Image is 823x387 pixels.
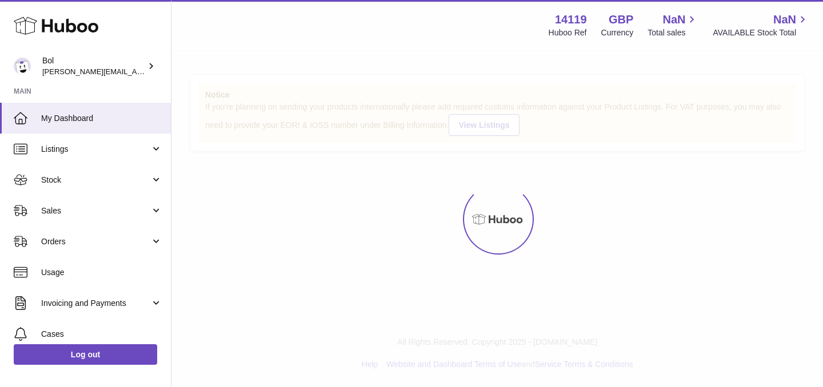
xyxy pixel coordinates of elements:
div: Bol [42,55,145,77]
span: Stock [41,175,150,186]
img: james.enever@bolfoods.com [14,58,31,75]
div: Huboo Ref [549,27,587,38]
a: Log out [14,344,157,365]
span: Total sales [648,27,698,38]
strong: 14119 [555,12,587,27]
span: AVAILABLE Stock Total [713,27,809,38]
span: NaN [773,12,796,27]
span: Sales [41,205,150,216]
span: Listings [41,144,150,155]
span: Usage [41,267,162,278]
a: NaN AVAILABLE Stock Total [713,12,809,38]
span: Cases [41,329,162,340]
span: [PERSON_NAME][EMAIL_ADDRESS][DOMAIN_NAME] [42,67,229,76]
span: My Dashboard [41,113,162,124]
a: NaN Total sales [648,12,698,38]
div: Currency [601,27,634,38]
strong: GBP [609,12,633,27]
span: NaN [662,12,685,27]
span: Invoicing and Payments [41,298,150,309]
span: Orders [41,236,150,247]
